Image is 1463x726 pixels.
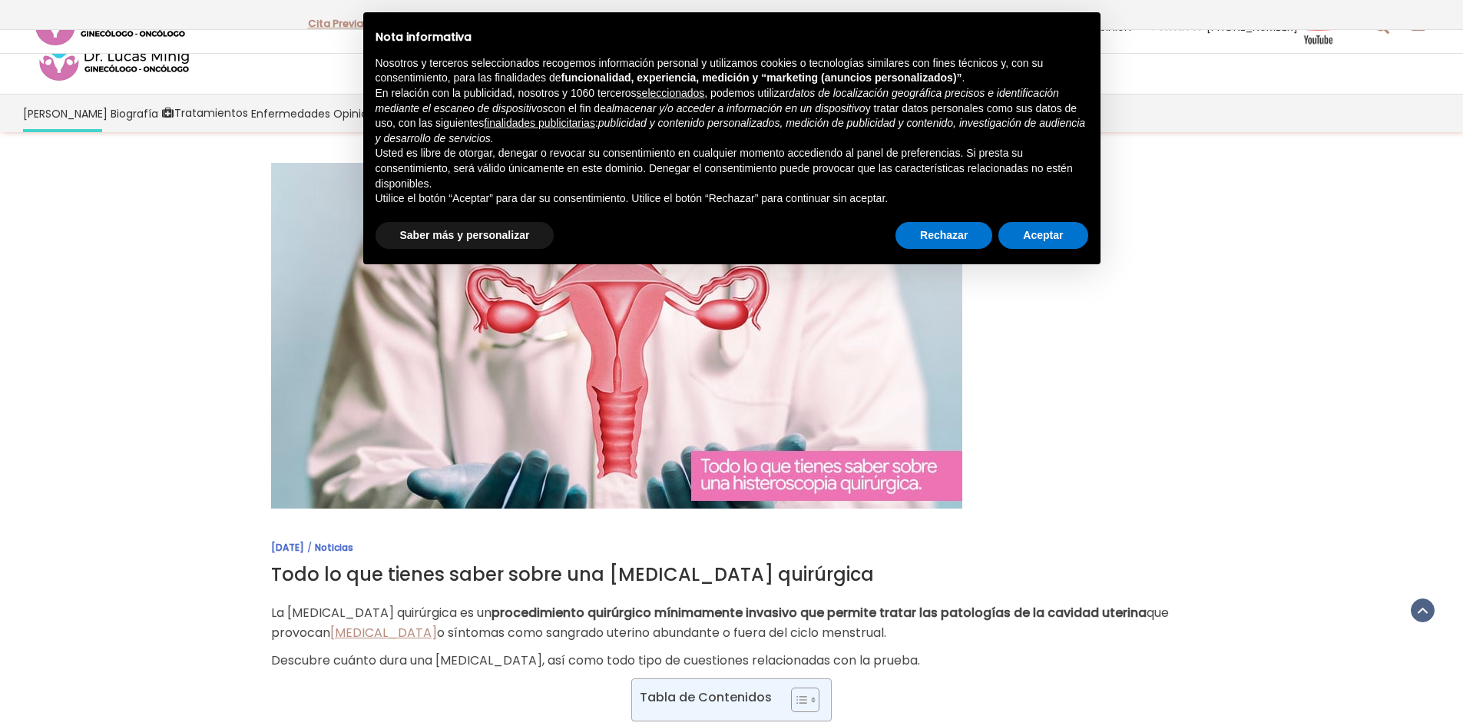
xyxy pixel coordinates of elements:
[1301,7,1336,45] img: Videos Youtube Ginecología
[637,86,705,101] button: seleccionados
[271,651,920,669] span: Descubre cuánto dura una [MEDICAL_DATA], así como todo tipo de cuestiones relacionadas con la pru...
[779,687,816,713] a: Toggle Table of Content
[315,541,353,554] a: Noticias
[376,31,1088,44] h2: Nota informativa
[22,94,109,132] a: [PERSON_NAME]
[23,104,108,122] span: [PERSON_NAME]
[376,86,1088,146] p: En relación con la publicidad, nosotros y 1060 terceros , podemos utilizar con el fin de y tratar...
[333,104,375,122] span: Opinión
[998,222,1087,250] button: Aceptar
[640,688,772,706] p: Tabla de Contenidos
[376,191,1088,207] p: Utilice el botón “Aceptar” para dar su consentimiento. Utilice el botón “Rechazar” para continuar...
[895,222,992,250] button: Rechazar
[160,94,250,132] a: Tratamientos
[606,102,866,114] em: almacenar y/o acceder a información en un dispositivo
[308,14,369,34] p: -
[492,604,1147,622] b: procedimiento quirúrgico mínimamente invasivo que permite tratar las patologías de la cavidad ute...
[308,16,363,31] a: Cita Previa
[250,94,332,132] a: Enfermedades
[174,104,248,122] span: Tratamientos
[376,222,554,250] button: Saber más y personalizar
[484,116,595,131] button: finalidades publicitarias
[271,163,962,509] img: [:es]Histeroscopía Quirúrgica ESPAÑA[:]
[376,146,1088,191] p: Usted es libre de otorgar, denegar o revocar su consentimiento en cualquier momento accediendo al...
[376,56,1088,86] p: Nosotros y terceros seleccionados recogemos información personal y utilizamos cookies o tecnologí...
[251,104,330,122] span: Enfermedades
[271,604,1169,641] span: que provocan
[561,71,962,84] strong: funcionalidad, experiencia, medición y “marketing (anuncios personalizados)”
[376,117,1086,144] em: publicidad y contenido personalizados, medición de publicidad y contenido, investigación de audie...
[330,624,437,641] a: [MEDICAL_DATA]
[109,94,160,132] a: Biografía
[376,87,1059,114] em: datos de localización geográfica precisos e identificación mediante el escaneo de dispositivos
[271,560,1193,589] h3: Todo lo que tienes saber sobre una [MEDICAL_DATA] quirúrgica
[437,624,886,641] span: o síntomas como sangrado uterino abundante o fuera del ciclo menstrual.
[111,104,158,122] span: Biografía
[271,541,304,554] a: [DATE]
[332,94,376,132] a: Opinión
[271,604,492,622] span: La [MEDICAL_DATA] quirúrgica es un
